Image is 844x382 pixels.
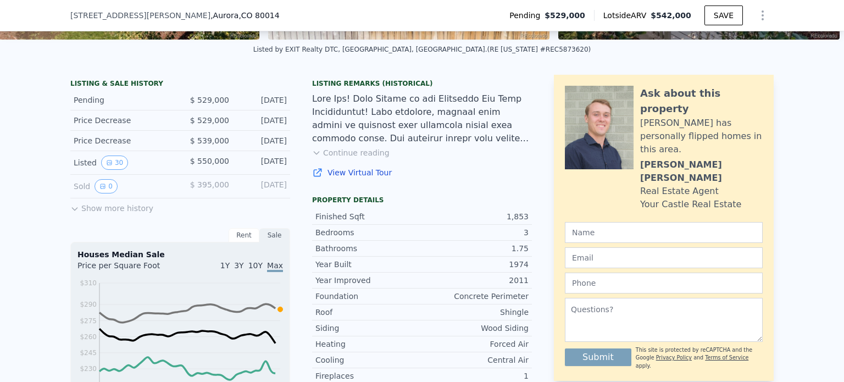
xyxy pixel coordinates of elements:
div: Sale [259,228,290,242]
div: Real Estate Agent [640,185,719,198]
button: Submit [565,348,631,366]
div: Heating [315,339,422,350]
div: Bedrooms [315,227,422,238]
button: View historical data [101,156,128,170]
div: Bathrooms [315,243,422,254]
div: Listed by EXIT Realty DTC, [GEOGRAPHIC_DATA], [GEOGRAPHIC_DATA]. (RE [US_STATE] #REC5873620) [253,46,591,53]
div: Fireplaces [315,370,422,381]
span: $ 529,000 [190,116,229,125]
div: Year Built [315,259,422,270]
tspan: $245 [80,349,97,357]
span: , Aurora [210,10,280,21]
span: $ 529,000 [190,96,229,104]
div: [DATE] [238,115,287,126]
span: 3Y [234,261,243,270]
tspan: $310 [80,279,97,287]
div: Ask about this property [640,86,763,117]
tspan: $275 [80,317,97,325]
button: Show Options [752,4,774,26]
tspan: $260 [80,333,97,341]
span: $ 539,000 [190,136,229,145]
a: Terms of Service [705,355,748,361]
span: $ 550,000 [190,157,229,165]
div: 1 [422,370,529,381]
button: Show more history [70,198,153,214]
div: Listing Remarks (Historical) [312,79,532,88]
tspan: $230 [80,365,97,373]
span: 10Y [248,261,263,270]
span: Max [267,261,283,272]
span: 1Y [220,261,230,270]
div: Listed [74,156,171,170]
div: 2011 [422,275,529,286]
div: Your Castle Real Estate [640,198,741,211]
input: Email [565,247,763,268]
div: Concrete Perimeter [422,291,529,302]
div: Lore Ips! Dolo Sitame co adi Elitseddo Eiu Temp Incididuntut! Labo etdolore, magnaal enim admini ... [312,92,532,145]
div: Sold [74,179,171,193]
span: $529,000 [545,10,585,21]
div: Price Decrease [74,115,171,126]
div: Price Decrease [74,135,171,146]
div: This site is protected by reCAPTCHA and the Google and apply. [636,346,763,370]
div: Roof [315,307,422,318]
div: LISTING & SALE HISTORY [70,79,290,90]
div: 1974 [422,259,529,270]
a: View Virtual Tour [312,167,532,178]
button: Continue reading [312,147,390,158]
button: View historical data [95,179,118,193]
span: [STREET_ADDRESS][PERSON_NAME] [70,10,210,21]
span: , CO 80014 [238,11,279,20]
div: Shingle [422,307,529,318]
span: Lotside ARV [603,10,651,21]
button: SAVE [704,5,743,25]
div: Foundation [315,291,422,302]
span: $542,000 [651,11,691,20]
div: Year Improved [315,275,422,286]
div: [DATE] [238,95,287,106]
div: Siding [315,323,422,334]
div: [PERSON_NAME] has personally flipped homes in this area. [640,117,763,156]
a: Privacy Policy [656,355,692,361]
span: Pending [509,10,545,21]
tspan: $290 [80,301,97,308]
div: 3 [422,227,529,238]
input: Name [565,222,763,243]
div: 1,853 [422,211,529,222]
span: $ 395,000 [190,180,229,189]
div: [DATE] [238,156,287,170]
div: Finished Sqft [315,211,422,222]
div: Price per Square Foot [77,260,180,278]
div: [DATE] [238,135,287,146]
div: Wood Siding [422,323,529,334]
input: Phone [565,273,763,294]
div: Property details [312,196,532,204]
div: Cooling [315,355,422,366]
div: Pending [74,95,171,106]
div: [PERSON_NAME] [PERSON_NAME] [640,158,763,185]
div: Central Air [422,355,529,366]
div: [DATE] [238,179,287,193]
div: Rent [229,228,259,242]
div: Houses Median Sale [77,249,283,260]
div: Forced Air [422,339,529,350]
div: 1.75 [422,243,529,254]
